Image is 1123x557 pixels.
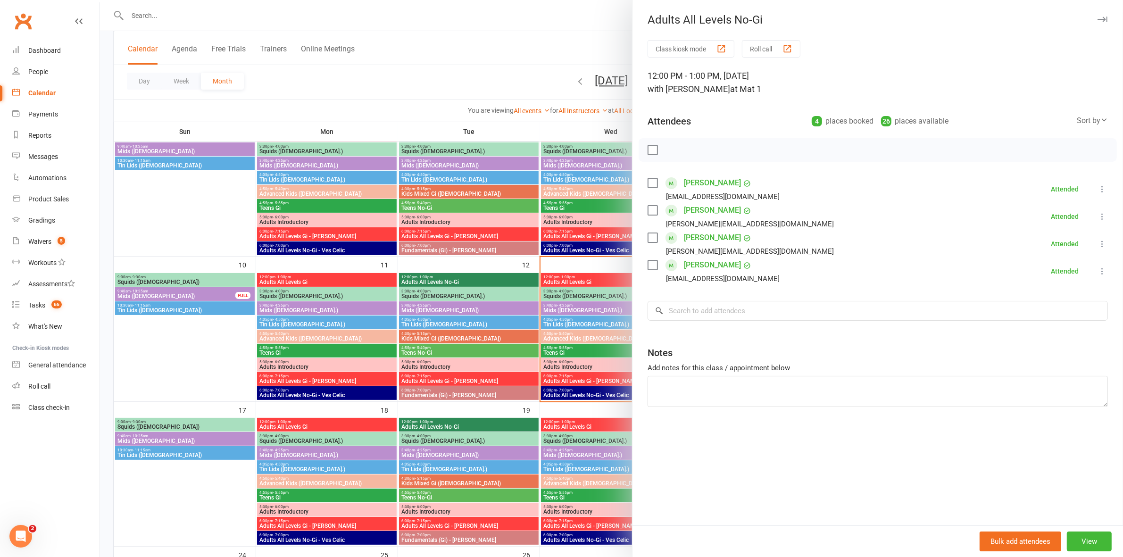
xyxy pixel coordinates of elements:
a: What's New [12,316,100,337]
div: People [28,68,48,75]
div: places available [881,115,948,128]
span: with [PERSON_NAME] [648,84,730,94]
div: Waivers [28,238,51,245]
button: Roll call [742,40,800,58]
a: Assessments [12,274,100,295]
div: What's New [28,323,62,330]
button: View [1067,532,1112,551]
div: 12:00 PM - 1:00 PM, [DATE] [648,69,1108,96]
div: Add notes for this class / appointment below [648,362,1108,374]
div: Class check-in [28,404,70,411]
a: Calendar [12,83,100,104]
div: 26 [881,116,891,126]
div: places booked [812,115,873,128]
a: Waivers 5 [12,231,100,252]
div: General attendance [28,361,86,369]
div: Attendees [648,115,691,128]
div: Product Sales [28,195,69,203]
div: Calendar [28,89,56,97]
a: People [12,61,100,83]
div: Messages [28,153,58,160]
a: Product Sales [12,189,100,210]
div: 4 [812,116,822,126]
a: Dashboard [12,40,100,61]
a: [PERSON_NAME] [684,258,741,273]
a: Payments [12,104,100,125]
a: Roll call [12,376,100,397]
iframe: Intercom live chat [9,525,32,548]
div: Tasks [28,301,45,309]
div: Adults All Levels No-Gi [632,13,1123,26]
span: at Mat 1 [730,84,761,94]
div: Gradings [28,216,55,224]
div: Reports [28,132,51,139]
div: Assessments [28,280,75,288]
a: [PERSON_NAME] [684,203,741,218]
div: Attended [1051,268,1079,274]
a: Clubworx [11,9,35,33]
div: [PERSON_NAME][EMAIL_ADDRESS][DOMAIN_NAME] [666,245,834,258]
a: Messages [12,146,100,167]
div: Attended [1051,213,1079,220]
a: General attendance kiosk mode [12,355,100,376]
a: [PERSON_NAME] [684,230,741,245]
a: Tasks 66 [12,295,100,316]
div: Attended [1051,186,1079,192]
button: Bulk add attendees [980,532,1061,551]
span: 2 [29,525,36,532]
a: Reports [12,125,100,146]
a: Automations [12,167,100,189]
a: Gradings [12,210,100,231]
div: Payments [28,110,58,118]
a: Class kiosk mode [12,397,100,418]
a: [PERSON_NAME] [684,175,741,191]
button: Class kiosk mode [648,40,734,58]
div: Workouts [28,259,57,266]
div: Attended [1051,241,1079,247]
div: Dashboard [28,47,61,54]
a: Workouts [12,252,100,274]
input: Search to add attendees [648,301,1108,321]
span: 5 [58,237,65,245]
div: Sort by [1077,115,1108,127]
div: [PERSON_NAME][EMAIL_ADDRESS][DOMAIN_NAME] [666,218,834,230]
div: Automations [28,174,67,182]
span: 66 [51,300,62,308]
div: Notes [648,346,673,359]
div: Roll call [28,382,50,390]
div: [EMAIL_ADDRESS][DOMAIN_NAME] [666,273,780,285]
div: [EMAIL_ADDRESS][DOMAIN_NAME] [666,191,780,203]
